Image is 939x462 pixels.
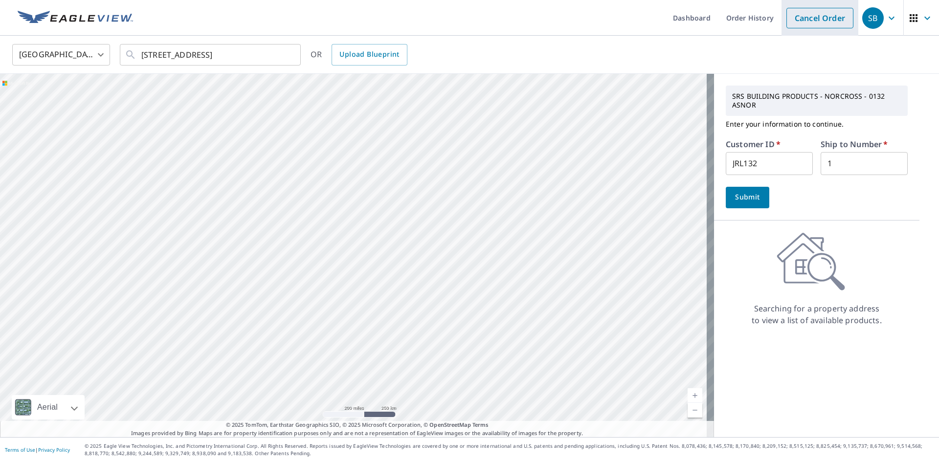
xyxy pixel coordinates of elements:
[726,116,908,132] p: Enter your information to continue.
[38,446,70,453] a: Privacy Policy
[141,41,281,68] input: Search by address or latitude-longitude
[688,403,702,418] a: Current Level 5, Zoom Out
[821,140,888,148] label: Ship to Number
[12,395,85,419] div: Aerial
[5,446,35,453] a: Terms of Use
[688,388,702,403] a: Current Level 5, Zoom In
[734,191,761,203] span: Submit
[339,48,399,61] span: Upload Blueprint
[5,447,70,453] p: |
[429,421,470,428] a: OpenStreetMap
[726,140,781,148] label: Customer ID
[85,442,934,457] p: © 2025 Eagle View Technologies, Inc. and Pictometry International Corp. All Rights Reserved. Repo...
[862,7,884,29] div: SB
[311,44,407,66] div: OR
[472,421,489,428] a: Terms
[34,395,61,419] div: Aerial
[226,421,489,429] span: © 2025 TomTom, Earthstar Geographics SIO, © 2025 Microsoft Corporation, ©
[12,41,110,68] div: [GEOGRAPHIC_DATA]
[786,8,853,28] a: Cancel Order
[751,303,882,326] p: Searching for a property address to view a list of available products.
[18,11,133,25] img: EV Logo
[728,88,905,113] p: SRS BUILDING PRODUCTS - NORCROSS - 0132 ASNOR
[332,44,407,66] a: Upload Blueprint
[726,187,769,208] button: Submit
